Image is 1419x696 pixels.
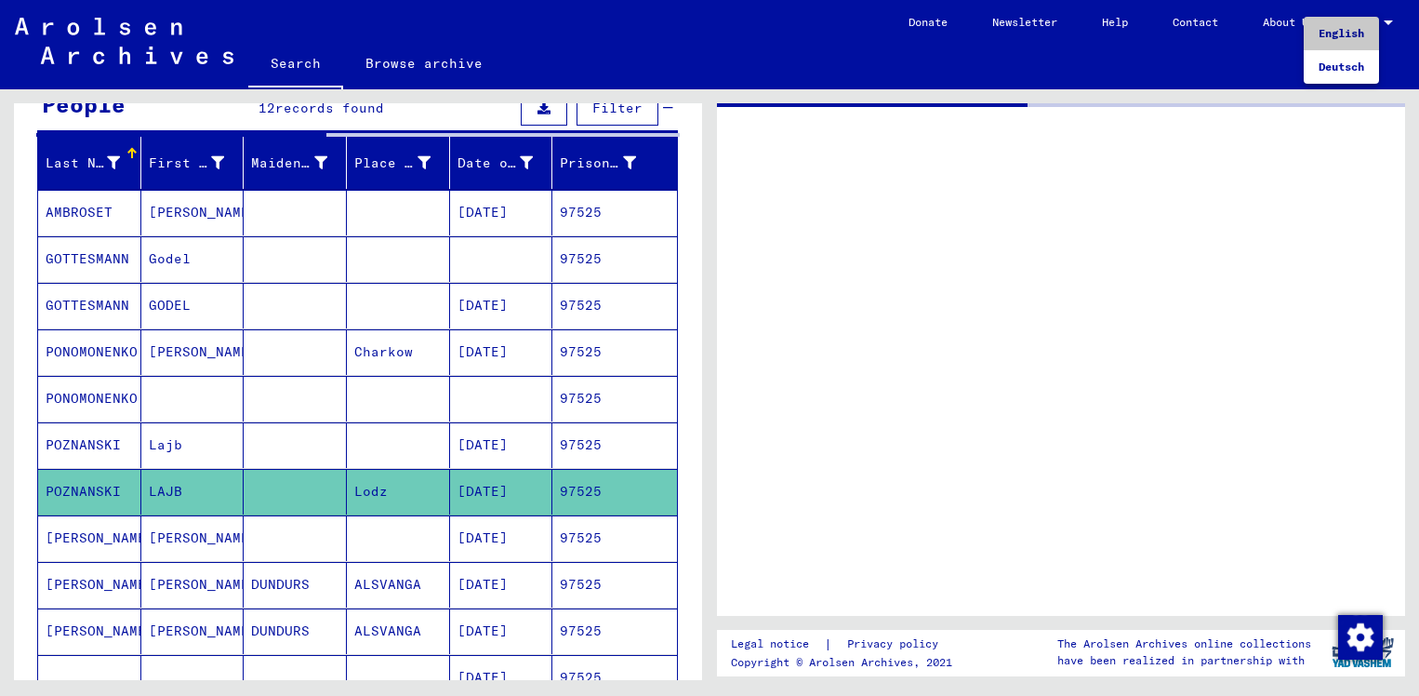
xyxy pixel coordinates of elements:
[141,236,245,282] mat-cell: Godel
[552,283,677,328] mat-cell: 97525
[560,148,659,178] div: Prisoner #
[1337,614,1382,659] div: Zustimmung ändern
[251,148,351,178] div: Maiden Name
[552,515,677,561] mat-cell: 97525
[450,190,553,235] mat-cell: [DATE]
[1359,16,1373,30] mat-select-trigger: EN
[450,422,553,468] mat-cell: [DATE]
[141,515,245,561] mat-cell: [PERSON_NAME]
[343,41,505,86] a: Browse archive
[832,635,961,654] a: Privacy policy
[577,90,658,126] button: Filter
[552,329,677,375] mat-cell: 97525
[1338,615,1383,660] img: Zustimmung ändern
[38,283,141,328] mat-cell: GOTTESMANN
[141,190,245,235] mat-cell: [PERSON_NAME]
[1328,629,1398,676] img: yv_logo.png
[560,154,636,173] div: Prisoner #
[354,148,454,178] div: Place of Birth
[450,469,553,515] mat-cell: [DATE]
[42,87,126,121] div: People
[251,154,327,173] div: Maiden Name
[141,137,245,189] mat-header-cell: First Name
[149,154,225,173] div: First Name
[552,422,677,468] mat-cell: 97525
[592,100,643,116] span: Filter
[552,469,677,515] mat-cell: 97525
[552,562,677,608] mat-cell: 97525
[38,515,141,561] mat-cell: [PERSON_NAME]
[15,18,233,64] img: Arolsen_neg.svg
[38,190,141,235] mat-cell: AMBROSET
[141,283,245,328] mat-cell: GODEL
[347,137,450,189] mat-header-cell: Place of Birth
[347,329,450,375] mat-cell: Charkow
[38,376,141,422] mat-cell: PONOMONENKO
[244,137,347,189] mat-header-cell: Maiden Name
[347,609,450,654] mat-cell: ALSVANGA
[1057,652,1311,669] p: have been realized in partnership with
[552,609,677,654] mat-cell: 97525
[552,137,677,189] mat-header-cell: Prisoner #
[275,100,384,116] span: records found
[141,469,245,515] mat-cell: LAJB
[259,100,275,116] span: 12
[141,422,245,468] mat-cell: Lajb
[731,635,824,654] a: Legal notice
[38,422,141,468] mat-cell: POZNANSKI
[450,562,553,608] mat-cell: [DATE]
[1057,636,1311,652] p: The Arolsen Archives online collections
[450,283,553,328] mat-cell: [DATE]
[244,562,347,608] mat-cell: DUNDURS
[731,635,961,654] div: |
[458,148,557,178] div: Date of Birth
[450,329,553,375] mat-cell: [DATE]
[552,190,677,235] mat-cell: 97525
[347,469,450,515] mat-cell: Lodz
[38,137,141,189] mat-header-cell: Last Name
[248,41,343,89] a: Search
[244,609,347,654] mat-cell: DUNDURS
[458,154,534,173] div: Date of Birth
[38,236,141,282] mat-cell: GOTTESMANN
[450,515,553,561] mat-cell: [DATE]
[450,609,553,654] mat-cell: [DATE]
[38,562,141,608] mat-cell: [PERSON_NAME]
[347,562,450,608] mat-cell: ALSVANGA
[38,469,141,515] mat-cell: POZNANSKI
[354,154,431,173] div: Place of Birth
[46,148,143,178] div: Last Name
[552,376,677,422] mat-cell: 97525
[450,137,553,189] mat-header-cell: Date of Birth
[38,329,141,375] mat-cell: PONOMONENKO
[552,236,677,282] mat-cell: 97525
[731,654,961,671] p: Copyright © Arolsen Archives, 2021
[46,154,120,173] div: Last Name
[141,329,245,375] mat-cell: [PERSON_NAME]
[149,148,248,178] div: First Name
[38,609,141,654] mat-cell: [PERSON_NAME]
[141,609,245,654] mat-cell: [PERSON_NAME]
[141,562,245,608] mat-cell: [PERSON_NAME]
